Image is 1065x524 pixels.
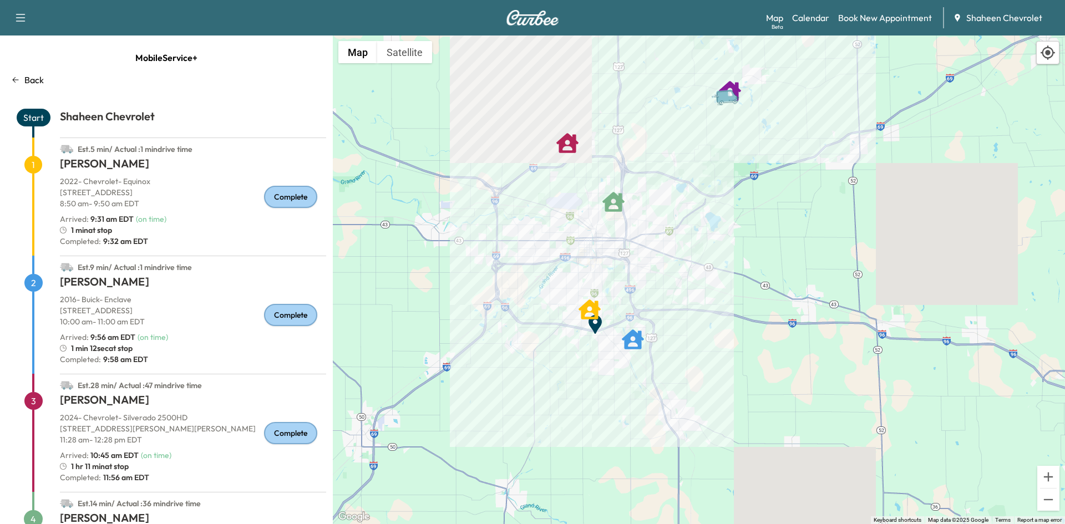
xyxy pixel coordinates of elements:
[336,510,372,524] a: Open this area in Google Maps (opens a new window)
[711,78,749,97] gmp-advanced-marker: Van
[71,343,133,354] span: 1 min 12sec at stop
[78,498,201,508] span: Est. 14 min / Actual : 36 min drive time
[101,354,148,365] span: 9:58 am EDT
[71,461,129,472] span: 1 hr 11 min at stop
[78,380,202,390] span: Est. 28 min / Actual : 47 min drive time
[60,294,326,305] p: 2016 - Buick - Enclave
[60,187,326,198] p: [STREET_ADDRESS]
[584,308,606,330] gmp-advanced-marker: End Point
[792,11,829,24] a: Calendar
[556,126,579,149] gmp-advanced-marker: MICHAEL TOOMEY
[71,225,112,236] span: 1 min at stop
[78,262,192,272] span: Est. 9 min / Actual : 1 min drive time
[264,186,317,208] div: Complete
[336,510,372,524] img: Google
[60,176,326,187] p: 2022 - Chevrolet - Equinox
[60,354,326,365] p: Completed:
[719,74,741,96] gmp-advanced-marker: DAVID KOENIG
[90,332,135,342] span: 9:56 am EDT
[1037,489,1059,511] button: Zoom out
[602,185,625,207] gmp-advanced-marker: MURL COCHRANE
[60,450,139,461] p: Arrived :
[622,323,644,345] gmp-advanced-marker: BETHANIE ROSS
[928,517,988,523] span: Map data ©2025 Google
[766,11,783,24] a: MapBeta
[579,293,601,315] gmp-advanced-marker: BETH GRAHAM
[60,305,326,316] p: [STREET_ADDRESS]
[138,332,168,342] span: ( on time )
[135,47,197,69] span: MobileService+
[838,11,932,24] a: Book New Appointment
[141,450,171,460] span: ( on time )
[772,23,783,31] div: Beta
[60,213,134,225] p: Arrived :
[17,109,50,126] span: Start
[966,11,1042,24] span: Shaheen Chevrolet
[874,516,921,524] button: Keyboard shortcuts
[995,517,1011,523] a: Terms (opens in new tab)
[60,156,326,176] h1: [PERSON_NAME]
[90,214,134,224] span: 9:31 am EDT
[60,236,326,247] p: Completed:
[24,274,43,292] span: 2
[506,10,559,26] img: Curbee Logo
[24,392,43,410] span: 3
[60,316,326,327] p: 10:00 am - 11:00 am EDT
[338,41,377,63] button: Show street map
[264,422,317,444] div: Complete
[24,73,44,87] p: Back
[1037,466,1059,488] button: Zoom in
[1036,41,1059,64] div: Recenter map
[101,236,148,247] span: 9:32 am EDT
[24,156,42,174] span: 1
[60,412,326,423] p: 2024 - Chevrolet - Silverado 2500HD
[60,434,326,445] p: 11:28 am - 12:28 pm EDT
[60,332,135,343] p: Arrived :
[136,214,166,224] span: ( on time )
[60,472,326,483] p: Completed:
[60,274,326,294] h1: [PERSON_NAME]
[101,472,149,483] span: 11:56 am EDT
[60,392,326,412] h1: [PERSON_NAME]
[377,41,432,63] button: Show satellite imagery
[1017,517,1062,523] a: Report a map error
[90,450,139,460] span: 10:45 am EDT
[264,304,317,326] div: Complete
[60,423,326,434] p: [STREET_ADDRESS][PERSON_NAME][PERSON_NAME]
[60,198,326,209] p: 8:50 am - 9:50 am EDT
[78,144,192,154] span: Est. 5 min / Actual : 1 min drive time
[60,109,326,129] h1: Shaheen Chevrolet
